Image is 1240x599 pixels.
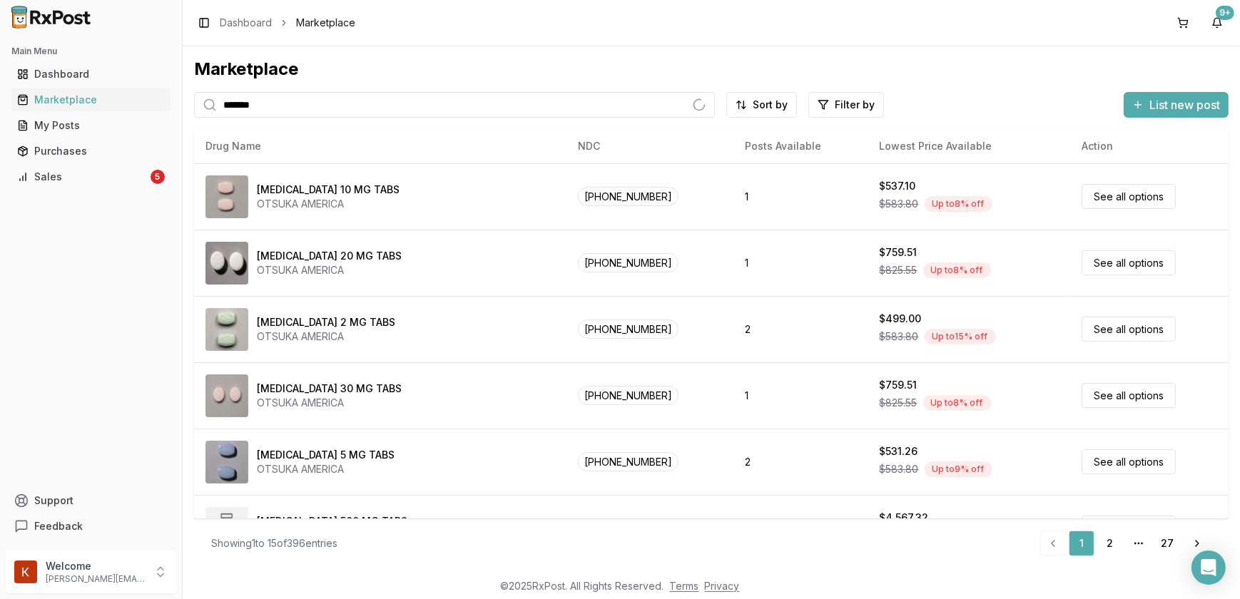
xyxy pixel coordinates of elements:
[880,245,918,260] div: $759.51
[578,452,679,471] span: [PHONE_NUMBER]
[880,511,929,525] div: $4,567.32
[880,197,919,211] span: $583.80
[880,312,922,326] div: $499.00
[205,242,248,285] img: Abilify 20 MG TABS
[1124,99,1229,113] a: List new post
[566,129,733,163] th: NDC
[257,183,400,197] div: [MEDICAL_DATA] 10 MG TABS
[880,396,918,410] span: $825.55
[205,441,248,483] img: Abilify 5 MG TABS
[211,536,337,551] div: Showing 1 to 15 of 396 entries
[194,129,566,163] th: Drug Name
[257,329,395,344] div: OTSUKA AMERICA
[880,329,919,344] span: $583.80
[220,16,272,30] a: Dashboard
[880,378,918,392] div: $759.51
[1154,531,1180,556] a: 27
[578,253,679,272] span: [PHONE_NUMBER]
[205,175,248,218] img: Abilify 10 MG TABS
[11,113,171,138] a: My Posts
[1097,531,1123,556] a: 2
[257,197,400,211] div: OTSUKA AMERICA
[11,164,171,190] a: Sales5
[1082,317,1176,342] a: See all options
[923,395,991,411] div: Up to 8 % off
[257,249,402,263] div: [MEDICAL_DATA] 20 MG TABS
[257,448,395,462] div: [MEDICAL_DATA] 5 MG TABS
[11,61,171,87] a: Dashboard
[578,518,679,538] span: [PHONE_NUMBER]
[925,329,996,344] div: Up to 15 % off
[808,92,884,118] button: Filter by
[1082,449,1176,474] a: See all options
[923,262,991,278] div: Up to 8 % off
[17,118,165,133] div: My Posts
[1191,551,1226,585] div: Open Intercom Messenger
[925,461,992,477] div: Up to 9 % off
[578,187,679,206] span: [PHONE_NUMBER]
[17,144,165,158] div: Purchases
[46,573,145,585] p: [PERSON_NAME][EMAIL_ADDRESS][DOMAIN_NAME]
[705,580,740,592] a: Privacy
[733,495,868,561] td: 1
[296,16,355,30] span: Marketplace
[578,319,679,339] span: [PHONE_NUMBER]
[1183,531,1211,556] a: Go to next page
[220,16,355,30] nav: breadcrumb
[1069,531,1094,556] a: 1
[11,46,171,57] h2: Main Menu
[151,170,165,184] div: 5
[1082,383,1176,408] a: See all options
[733,429,868,495] td: 2
[880,444,918,459] div: $531.26
[868,129,1070,163] th: Lowest Price Available
[753,98,788,112] span: Sort by
[205,308,248,351] img: Abilify 2 MG TABS
[6,6,97,29] img: RxPost Logo
[17,93,165,107] div: Marketplace
[1070,129,1229,163] th: Action
[14,560,37,583] img: User avatar
[670,580,699,592] a: Terms
[1149,96,1220,113] span: List new post
[733,230,868,296] td: 1
[6,140,176,163] button: Purchases
[205,507,248,550] img: Abiraterone Acetate 500 MG TABS
[34,519,83,533] span: Feedback
[6,513,176,539] button: Feedback
[17,67,165,81] div: Dashboard
[257,462,395,476] div: OTSUKA AMERICA
[257,315,395,329] div: [MEDICAL_DATA] 2 MG TABS
[11,138,171,164] a: Purchases
[1082,250,1176,275] a: See all options
[835,98,875,112] span: Filter by
[6,114,176,137] button: My Posts
[194,58,1229,81] div: Marketplace
[726,92,797,118] button: Sort by
[6,88,176,111] button: Marketplace
[11,87,171,113] a: Marketplace
[205,374,248,417] img: Abilify 30 MG TABS
[925,196,992,212] div: Up to 8 % off
[6,63,176,86] button: Dashboard
[880,462,919,476] span: $583.80
[1206,11,1229,34] button: 9+
[1124,92,1229,118] button: List new post
[880,179,916,193] div: $537.10
[6,165,176,188] button: Sales5
[46,559,145,573] p: Welcome
[1082,184,1176,209] a: See all options
[880,263,918,277] span: $825.55
[257,382,402,396] div: [MEDICAL_DATA] 30 MG TABS
[733,163,868,230] td: 1
[6,488,176,513] button: Support
[17,170,148,184] div: Sales
[257,396,402,410] div: OTSUKA AMERICA
[1216,6,1234,20] div: 9+
[578,386,679,405] span: [PHONE_NUMBER]
[257,263,402,277] div: OTSUKA AMERICA
[257,514,407,528] div: [MEDICAL_DATA] 500 MG TABS
[733,129,868,163] th: Posts Available
[1040,531,1211,556] nav: pagination
[1082,516,1176,541] a: See all options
